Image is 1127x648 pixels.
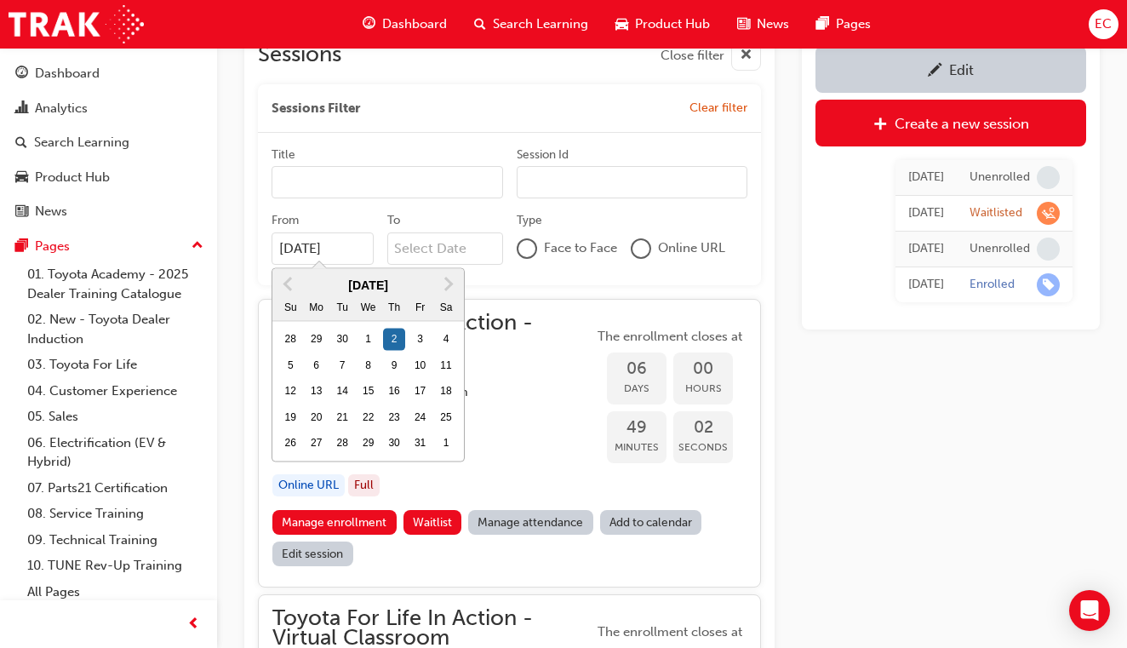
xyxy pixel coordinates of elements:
button: Next Month [435,271,462,298]
span: Days [607,379,666,399]
div: From [272,212,299,229]
span: guage-icon [363,14,375,35]
span: Waitlist [413,515,452,530]
span: 49 [607,418,666,438]
a: Manage attendance [468,510,593,535]
span: guage-icon [15,66,28,82]
a: 09. Technical Training [20,527,210,553]
span: news-icon [737,14,750,35]
a: search-iconSearch Learning [461,7,602,42]
a: Analytics [7,93,210,124]
button: DashboardAnalyticsSearch LearningProduct HubNews [7,54,210,231]
span: 00 [673,359,733,379]
h2: Sessions [258,41,341,71]
button: Clear filter [689,98,747,118]
span: Sessions Filter [272,99,360,118]
div: month 2025-10 [277,326,459,456]
div: Search Learning [34,133,129,152]
span: pages-icon [15,239,28,255]
div: Open Intercom Messenger [1069,590,1110,631]
div: Choose Monday, October 13th, 2025 [306,381,328,403]
div: Choose Wednesday, October 8th, 2025 [358,354,380,376]
div: Full [348,474,380,497]
div: Tue Jun 24 2025 12:41:26 GMT+0800 (Australian Western Standard Time) [908,168,944,187]
span: cross-icon [740,45,752,66]
button: Pages [7,231,210,262]
div: Waitlisted [970,205,1022,221]
div: Fr [409,296,432,318]
div: Choose Friday, October 3rd, 2025 [409,329,432,351]
div: Choose Friday, October 24th, 2025 [409,406,432,428]
span: Seconds [673,438,733,457]
div: Choose Saturday, October 4th, 2025 [435,329,457,351]
span: chart-icon [15,101,28,117]
a: pages-iconPages [803,7,884,42]
div: Pages [35,237,70,256]
a: News [7,196,210,227]
span: EC [1095,14,1112,34]
div: Choose Tuesday, September 30th, 2025 [331,329,353,351]
div: Wed Jun 18 2025 06:51:03 GMT+0800 (Australian Western Standard Time) [908,275,944,295]
div: Th [383,296,405,318]
div: Choose Monday, October 6th, 2025 [306,354,328,376]
span: The enrollment closes at [593,622,747,642]
div: Choose Thursday, October 30th, 2025 [383,433,405,455]
a: Trak [9,5,144,43]
div: Tue Jun 24 2025 12:29:21 GMT+0800 (Australian Western Standard Time) [908,204,944,223]
a: Create a new session [815,100,1086,146]
div: Online URL [272,474,345,497]
div: Choose Saturday, November 1st, 2025 [435,433,457,455]
button: Previous Month [274,271,301,298]
span: Pages [836,14,871,34]
div: Choose Saturday, October 25th, 2025 [435,406,457,428]
div: Choose Thursday, October 16th, 2025 [383,381,405,403]
a: 06. Electrification (EV & Hybrid) [20,430,210,475]
div: Choose Sunday, October 26th, 2025 [279,433,301,455]
div: Product Hub [35,168,110,187]
span: learningRecordVerb_ENROLL-icon [1037,273,1060,296]
span: learningRecordVerb_NONE-icon [1037,238,1060,261]
span: Close filter [661,46,724,66]
span: News [757,14,789,34]
span: search-icon [15,135,27,151]
div: [DATE] [272,276,464,295]
a: 07. Parts21 Certification [20,475,210,502]
div: Choose Tuesday, October 21st, 2025 [331,406,353,428]
div: Session Id [517,146,569,163]
span: plus-icon [873,117,888,134]
div: Unenrolled [970,169,1030,186]
input: FromPrevious MonthNext Month[DATE]SuMoTuWeThFrSamonth 2025-10 [272,232,374,265]
div: Analytics [35,99,88,118]
span: car-icon [615,14,628,35]
div: Choose Friday, October 10th, 2025 [409,354,432,376]
a: car-iconProduct Hub [602,7,724,42]
button: Waitlist [403,510,462,535]
span: learningRecordVerb_NONE-icon [1037,166,1060,189]
div: News [35,202,67,221]
div: Choose Friday, October 17th, 2025 [409,381,432,403]
div: Choose Thursday, October 9th, 2025 [383,354,405,376]
a: Search Learning [7,127,210,158]
a: guage-iconDashboard [349,7,461,42]
span: Face to Face [544,238,617,258]
a: Add to calendar [600,510,702,535]
span: Search Learning [493,14,588,34]
button: Close filter [661,41,761,71]
a: Dashboard [7,58,210,89]
input: Session Id [517,166,748,198]
span: up-icon [192,235,203,257]
span: The enrollment closes at [593,327,747,347]
div: Choose Wednesday, October 29th, 2025 [358,433,380,455]
div: Create a new session [895,115,1029,132]
input: Title [272,166,503,198]
span: 06 [607,359,666,379]
span: pencil-icon [928,63,942,80]
button: Toyota For Life In Action - Virtual ClassroomSession id: TFLIAVC0249Start date: [DATE] 7am - 10:3... [272,313,747,574]
div: Su [279,296,301,318]
span: Online URL [658,238,725,258]
span: pages-icon [816,14,829,35]
div: Choose Sunday, October 12th, 2025 [279,381,301,403]
span: learningRecordVerb_WAITLIST-icon [1037,202,1060,225]
a: 03. Toyota For Life [20,352,210,378]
